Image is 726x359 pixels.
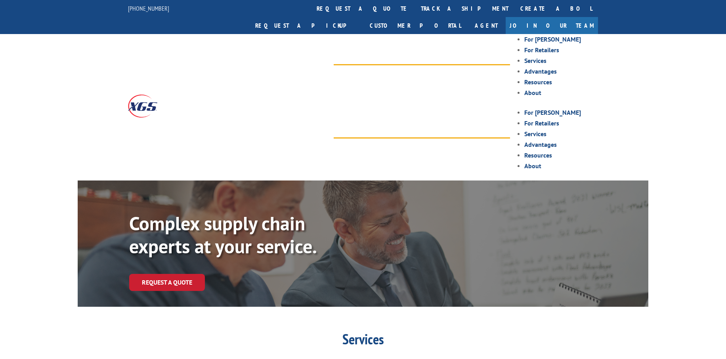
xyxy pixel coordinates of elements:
a: Agent [467,17,506,34]
h1: Services [220,332,506,350]
a: Services [524,130,546,138]
a: Request a pickup [249,17,364,34]
a: For Retailers [524,119,559,127]
a: For Retailers [524,46,559,54]
a: [PHONE_NUMBER] [128,4,169,12]
p: Complex supply chain experts at your service. [129,212,367,258]
a: For [PERSON_NAME] [524,35,581,43]
a: Join Our Team [506,17,598,34]
a: Advantages [524,141,557,148]
a: Advantages [524,67,557,75]
a: Resources [524,78,552,86]
a: Services [524,57,546,65]
a: Resources [524,151,552,159]
a: About [524,162,541,170]
a: For [PERSON_NAME] [524,108,581,116]
a: Request a Quote [129,274,205,291]
a: Customer Portal [364,17,467,34]
a: About [524,89,541,97]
